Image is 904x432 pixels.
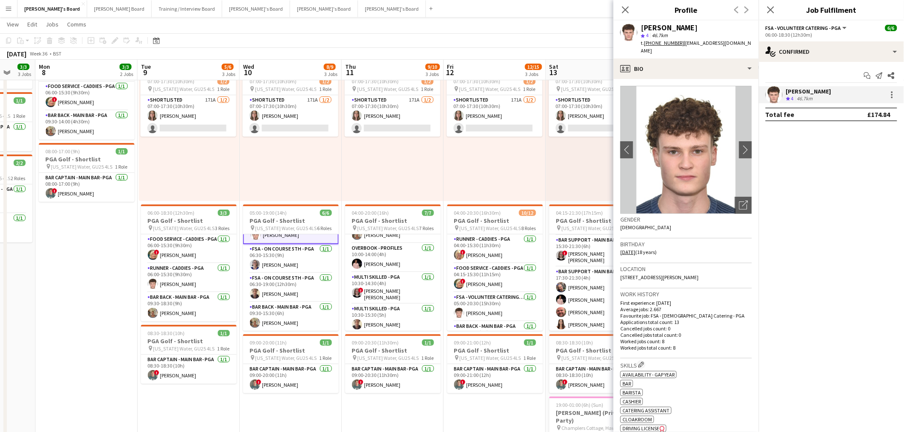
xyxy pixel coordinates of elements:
span: View [7,20,19,28]
span: t. [641,40,684,46]
span: [US_STATE] Water, GU25 4LS [562,225,623,231]
span: 07:00-17:30 (10h30m) [147,78,194,85]
span: [US_STATE] Water, GU25 4LS [460,225,521,231]
span: 08:00-17:00 (9h) [46,148,80,155]
span: 6/6 [885,25,897,31]
app-job-card: 07:00-17:30 (10h30m)1/2 [US_STATE] Water, GU25 4LS1 RoleShortlisted171A1/207:00-17:30 (10h30m)[PE... [447,75,543,137]
tcxspan: Call +447427253069 via 3CX [644,40,684,46]
span: 9/10 [426,64,440,70]
app-card-role: Shortlisted171A1/207:00-17:30 (10h30m)[PERSON_NAME] [141,95,236,137]
button: [PERSON_NAME]'s Board [358,0,426,17]
span: 09:00-20:00 (11h) [250,339,287,346]
span: 1/2 [217,78,229,85]
span: 09:00-20:30 (11h30m) [352,339,399,346]
app-job-card: 08:30-18:30 (10h)1/1PGA Golf - Shortlist [US_STATE] Water, GU25 4LS1 RoleBar Captain - Main Bar- ... [141,325,237,384]
p: Favourite job: FSA - [DEMOGRAPHIC_DATA] Catering - PGA [620,312,752,319]
span: [US_STATE] Water, GU25 4LS [51,163,113,170]
span: 8 Roles [522,225,536,231]
app-job-card: 04:00-20:30 (16h30m)10/12PGA Golf - Shortlist [US_STATE] Water, GU25 4LS8 RolesRunner - Caddies -... [447,204,543,331]
app-card-role: Bar Back - Main Bar - PGA1/109:30-14:00 (4h30m)[PERSON_NAME] [39,111,135,140]
span: 1 Role [217,345,230,352]
span: Jobs [46,20,59,28]
span: ! [461,379,466,385]
span: (18 years) [620,249,657,255]
div: 46.7km [795,95,815,102]
span: Mon [39,63,50,70]
div: Open photos pop-in [735,197,752,214]
span: [US_STATE] Water, GU25 4LS [255,355,317,361]
app-job-card: 04:00-20:00 (16h)7/7PGA Golf - Shortlist [US_STATE] Water, GU25 4LS7 Roles[PERSON_NAME]Bar Back -... [345,204,441,331]
span: ! [563,379,568,385]
app-card-role: Runner - Caddies - PGA1/104:00-15:30 (11h30m)![PERSON_NAME] [447,234,543,263]
span: 1 Role [320,355,332,361]
span: 9 [140,67,151,77]
span: 06:00-18:30 (12h30m) [148,210,195,216]
span: 1 Role [115,163,128,170]
app-card-role: Bar Back - Main Bar - PGA1/109:30-14:30 (5h) [447,321,543,350]
span: [US_STATE] Water, GU25 4LS [358,355,419,361]
span: 46.7km [650,32,669,38]
div: 3 Jobs [525,71,542,77]
span: [US_STATE] Water, GU25 4LS [255,225,317,231]
h3: Work history [620,290,752,298]
span: 5/6 [222,64,234,70]
div: 07:00-17:30 (10h30m)1/2 [US_STATE] Water, GU25 4LS1 RoleShortlisted171A1/207:00-17:30 (10h30m)[PE... [549,75,645,137]
p: Average jobs: 2.667 [620,306,752,312]
span: [STREET_ADDRESS][PERSON_NAME] [620,274,699,280]
app-card-role: Bar Back - Main Bar - PGA1/109:30-18:30 (9h)[PERSON_NAME] [141,292,237,321]
a: Comms [64,19,90,30]
a: Edit [24,19,41,30]
div: 06:00-15:30 (9h30m)2/2PGA Golf - Shortlist [US_STATE] Water, GU25 4LS2 RolesFood Service - Caddie... [39,52,135,140]
button: [PERSON_NAME] Board [87,0,152,17]
span: 04:00-20:30 (16h30m) [454,210,501,216]
a: View [3,19,22,30]
div: 05:00-19:00 (14h)6/6PGA Golf - Shortlist [US_STATE] Water, GU25 4LS6 Roles![PERSON_NAME]FSA - Vol... [243,204,339,331]
h3: PGA Golf - Shortlist [39,155,135,163]
span: [US_STATE] Water, GU25 4LS [255,86,317,92]
tcxspan: Call 04-10-2006 via 3CX [620,249,635,255]
span: ! [358,288,364,293]
h3: PGA Golf - Shortlist [345,347,441,354]
div: 07:00-17:30 (10h30m)1/2 [US_STATE] Water, GU25 4LS1 RoleShortlisted171A1/207:00-17:30 (10h30m)[PE... [345,75,440,137]
span: 1 Role [319,86,332,92]
app-card-role: Bar Support - Main Bar - PGA1/115:30-21:30 (6h)![PERSON_NAME] [PERSON_NAME] [549,235,645,267]
h3: Location [620,265,752,273]
p: First experience: [DATE] [620,300,752,306]
img: Crew avatar or photo [620,86,752,214]
span: 1 Role [524,355,536,361]
span: 3/3 [218,210,230,216]
span: 07:00-17:30 (10h30m) [454,78,501,85]
span: 1/1 [14,97,26,104]
a: Jobs [42,19,62,30]
span: 07:00-17:30 (10h30m) [556,78,603,85]
div: Bio [613,58,759,79]
app-card-role: Bar Support - Main Bar - PGA4/417:30-21:30 (4h)[PERSON_NAME][PERSON_NAME][PERSON_NAME][PERSON_NAME] [549,267,645,333]
span: [US_STATE] Water, GU25 4LS [153,345,215,352]
span: 4 [791,95,794,102]
app-job-card: 09:00-20:00 (11h)1/1PGA Golf - Shortlist [US_STATE] Water, GU25 4LS1 RoleBar Captain - Main Bar- ... [243,334,339,393]
div: 3 Jobs [426,71,440,77]
h3: Birthday [620,240,752,248]
button: Training / Interview Board [152,0,222,17]
app-job-card: 04:15-21:30 (17h15m)9/9PGA Golf - Shortlist [US_STATE] Water, GU25 4LS6 RolesBar Support - Main B... [549,204,645,331]
span: 08:30-18:30 (10h) [148,330,185,336]
span: Fri [447,63,454,70]
app-job-card: 07:00-17:30 (10h30m)1/2 [US_STATE] Water, GU25 4LS1 RoleShortlisted171A1/207:00-17:30 (10h30m)[PE... [243,75,338,137]
span: Sat [549,63,559,70]
span: 1 Role [523,86,536,92]
div: Total fee [766,110,795,119]
span: 19:00-01:00 (6h) (Sun) [556,402,604,408]
p: Cancelled jobs total count: 0 [620,332,752,338]
span: 1/1 [218,330,230,336]
span: 12/15 [525,64,542,70]
span: 1 Role [422,355,434,361]
h3: PGA Golf - Shortlist [345,217,441,225]
app-card-role: Shortlisted171A1/207:00-17:30 (10h30m)[PERSON_NAME] [345,95,440,137]
span: ! [52,97,57,102]
span: 07:00-17:30 (10h30m) [249,78,296,85]
app-job-card: 07:00-17:30 (10h30m)1/2 [US_STATE] Water, GU25 4LS1 RoleShortlisted171A1/207:00-17:30 (10h30m)[PE... [141,75,236,137]
div: 08:30-18:30 (10h)1/1PGA Golf - Shortlist [US_STATE] Water, GU25 4LS1 RoleBar Captain - Main Bar- ... [549,334,645,393]
span: Cashier [622,398,641,405]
